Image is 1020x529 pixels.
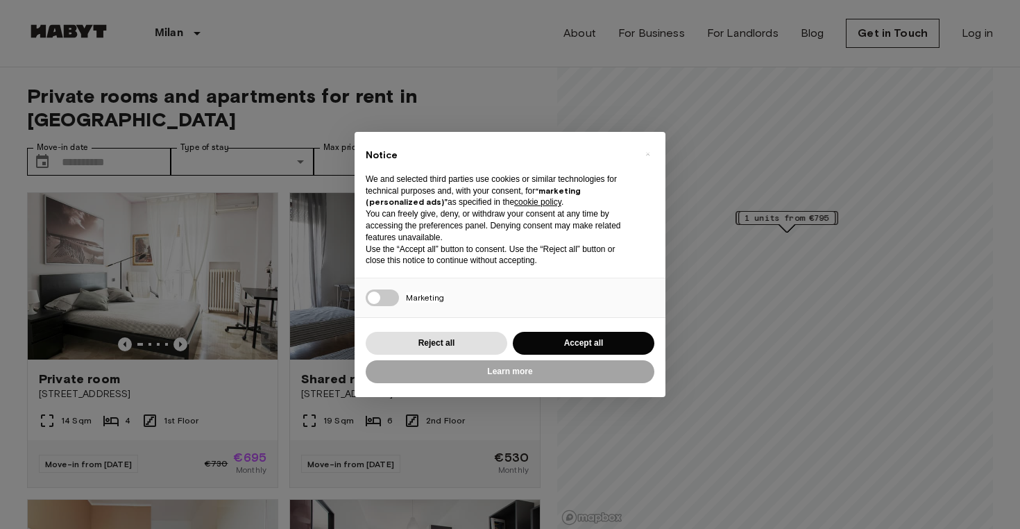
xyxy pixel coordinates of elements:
[366,360,654,383] button: Learn more
[636,143,658,165] button: Close this notice
[513,332,654,355] button: Accept all
[366,185,581,208] strong: “marketing (personalized ads)”
[366,332,507,355] button: Reject all
[366,174,632,208] p: We and selected third parties use cookies or similar technologies for technical purposes and, wit...
[514,197,561,207] a: cookie policy
[366,208,632,243] p: You can freely give, deny, or withdraw your consent at any time by accessing the preferences pane...
[406,292,444,303] span: Marketing
[645,146,650,162] span: ×
[366,149,632,162] h2: Notice
[366,244,632,267] p: Use the “Accept all” button to consent. Use the “Reject all” button or close this notice to conti...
